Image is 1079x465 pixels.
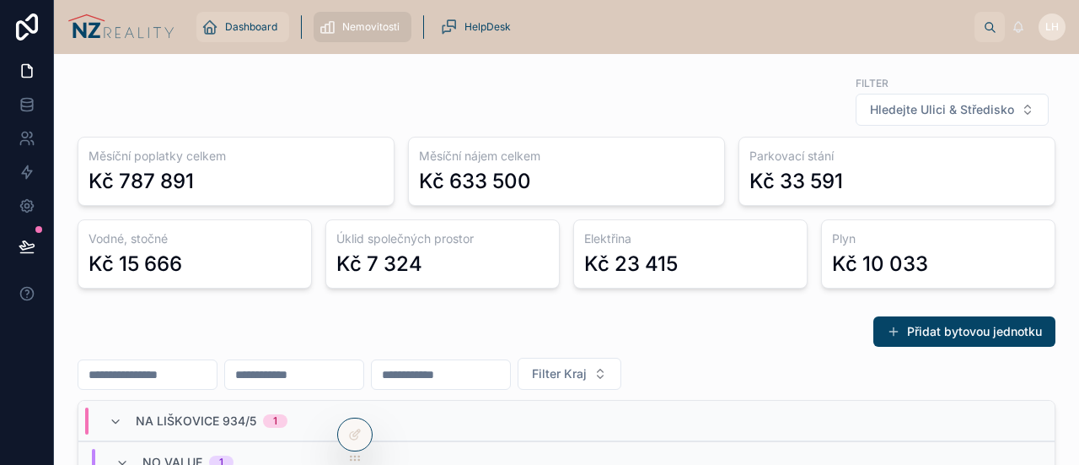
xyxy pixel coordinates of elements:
[89,148,384,165] h3: Měsíční poplatky celkem
[89,251,182,278] div: Kč 15 666
[196,12,289,42] a: Dashboard
[749,168,843,195] div: Kč 33 591
[832,251,928,278] div: Kč 10 033
[225,20,277,34] span: Dashboard
[314,12,411,42] a: Nemovitosti
[870,101,1014,118] span: Hledejte Ulici & Středisko
[749,148,1044,165] h3: Parkovací stání
[136,413,256,430] span: Na Liškovice 934/5
[532,365,587,382] span: Filter Kraj
[419,148,714,165] h3: Měsíční nájem celkem
[856,75,888,90] label: Filter
[336,251,422,278] div: Kč 7 324
[89,168,194,195] div: Kč 787 891
[188,8,974,46] div: scrollable content
[856,94,1049,126] button: Select Button
[436,12,523,42] a: HelpDesk
[273,414,277,428] div: 1
[1045,20,1059,34] span: LH
[584,251,678,278] div: Kč 23 415
[584,230,797,247] h3: Elektřina
[342,20,400,34] span: Nemovitosti
[518,358,621,390] button: Select Button
[873,316,1055,347] button: Přidat bytovou jednotku
[89,230,301,247] h3: Vodné, stočné
[336,230,549,247] h3: Úklid společných prostor
[464,20,511,34] span: HelpDesk
[419,168,531,195] div: Kč 633 500
[67,14,174,41] img: App logo
[832,230,1044,247] h3: Plyn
